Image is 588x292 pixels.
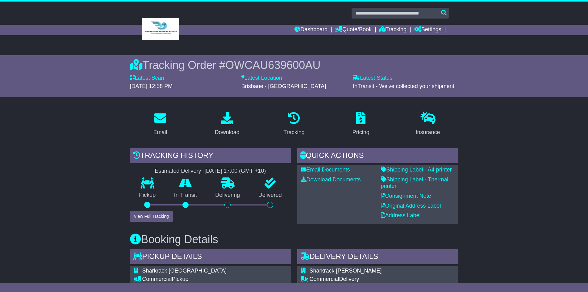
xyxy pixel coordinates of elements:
[381,193,431,199] a: Consignment Note
[241,75,282,82] label: Latest Location
[205,168,266,175] div: [DATE] 17:00 (GMT +10)
[142,268,227,274] span: Sharkrack [GEOGRAPHIC_DATA]
[130,58,458,72] div: Tracking Order #
[348,110,373,139] a: Pricing
[130,249,291,266] div: Pickup Details
[416,128,440,137] div: Insurance
[412,110,444,139] a: Insurance
[353,83,454,89] span: InTransit - We've collected your shipment
[153,128,167,137] div: Email
[301,167,350,173] a: Email Documents
[310,276,449,283] div: Delivery
[249,192,291,199] p: Delivered
[310,276,339,282] span: Commercial
[352,128,369,137] div: Pricing
[211,110,244,139] a: Download
[225,59,320,71] span: OWCAU639600AU
[381,203,441,209] a: Original Address Label
[414,25,441,35] a: Settings
[206,192,249,199] p: Delivering
[379,25,407,35] a: Tracking
[381,212,421,218] a: Address Label
[149,110,171,139] a: Email
[381,176,448,189] a: Shipping Label - Thermal printer
[241,83,326,89] span: Brisbane - [GEOGRAPHIC_DATA]
[130,233,458,246] h3: Booking Details
[310,268,382,274] span: Sharkrack [PERSON_NAME]
[130,168,291,175] div: Estimated Delivery -
[297,249,458,266] div: Delivery Details
[279,110,308,139] a: Tracking
[215,128,240,137] div: Download
[130,148,291,165] div: Tracking history
[381,167,452,173] a: Shipping Label - A4 printer
[335,25,372,35] a: Quote/Book
[283,128,304,137] div: Tracking
[130,211,173,222] button: View Full Tracking
[165,192,206,199] p: In Transit
[142,276,261,283] div: Pickup
[130,192,165,199] p: Pickup
[301,176,361,183] a: Download Documents
[142,276,172,282] span: Commercial
[130,75,164,82] label: Latest Scan
[297,148,458,165] div: Quick Actions
[294,25,327,35] a: Dashboard
[130,83,173,89] span: [DATE] 12:58 PM
[353,75,392,82] label: Latest Status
